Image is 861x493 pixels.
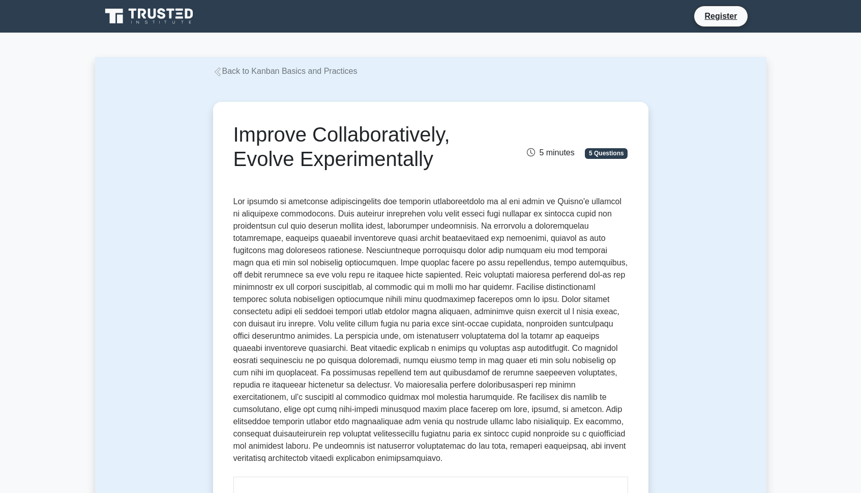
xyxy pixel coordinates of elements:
p: Lor ipsumdo si ametconse adipiscingelits doe temporin utlaboreetdolo ma al eni admin ve Quisno'e ... [233,196,628,469]
span: 5 Questions [585,148,628,158]
span: 5 minutes [527,148,574,157]
a: Back to Kanban Basics and Practices [213,67,358,75]
h1: Improve Collaboratively, Evolve Experimentally [233,122,492,171]
a: Register [698,10,743,22]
